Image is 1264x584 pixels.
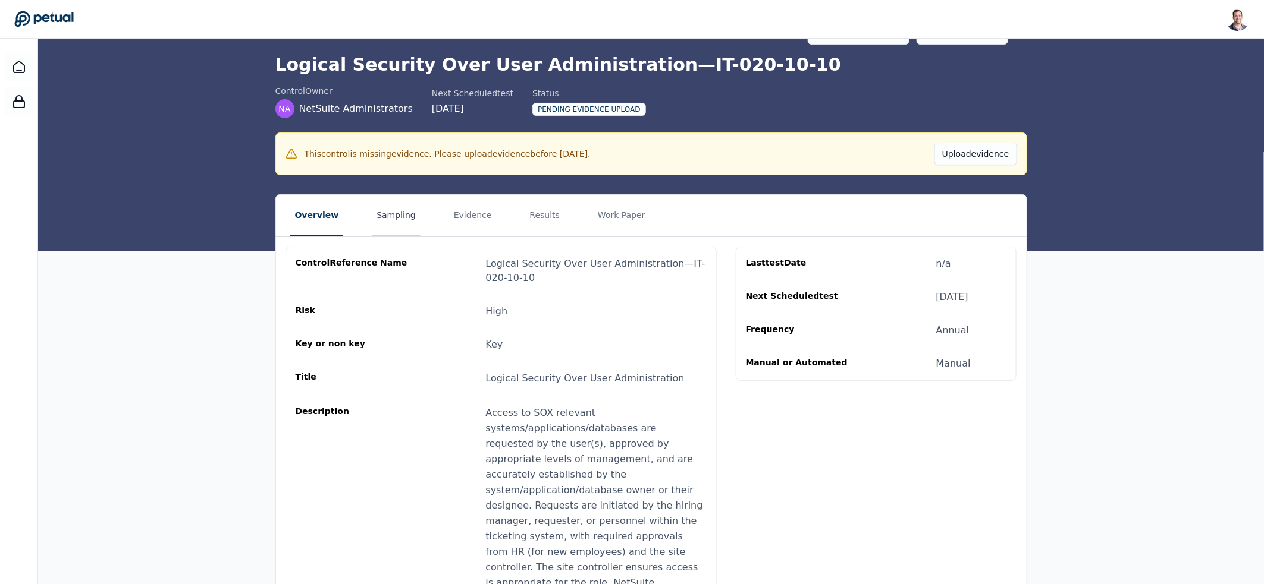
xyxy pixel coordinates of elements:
[532,103,646,116] div: Pending Evidence Upload
[278,103,290,115] span: NA
[532,87,646,99] div: Status
[296,304,410,318] div: Risk
[449,195,497,236] button: Evidence
[296,371,410,386] div: Title
[936,257,951,271] div: n/a
[296,337,410,352] div: Key or non key
[290,195,344,236] button: Overview
[936,323,970,337] div: Annual
[432,102,513,116] div: [DATE]
[934,143,1017,165] button: Uploadevidence
[305,148,591,160] span: This control is missing evidence . Please upload evidence before [DATE] .
[299,102,413,116] span: NetSuite Administrators
[746,356,860,371] div: Manual or Automated
[486,304,508,318] div: High
[275,54,1027,75] h1: Logical Security Over User Administration — IT-020-10-10
[296,257,410,285] div: control Reference Name
[5,87,33,116] a: SOC
[936,356,971,371] div: Manual
[1226,7,1250,31] img: Snir Kodesh
[14,11,74,27] a: Go to Dashboard
[746,323,860,337] div: Frequency
[746,290,860,304] div: Next Scheduled test
[746,257,860,271] div: Last test Date
[593,195,650,236] button: Work Paper
[372,195,421,236] button: Sampling
[486,337,503,352] div: Key
[275,85,413,97] div: control Owner
[276,195,1027,236] nav: Tabs
[5,53,33,81] a: Dashboard
[525,195,565,236] button: Results
[432,87,513,99] div: Next Scheduled test
[486,373,685,384] span: Logical Security Over User Administration
[486,257,707,285] div: Logical Security Over User Administration — IT-020-10-10
[936,290,968,304] div: [DATE]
